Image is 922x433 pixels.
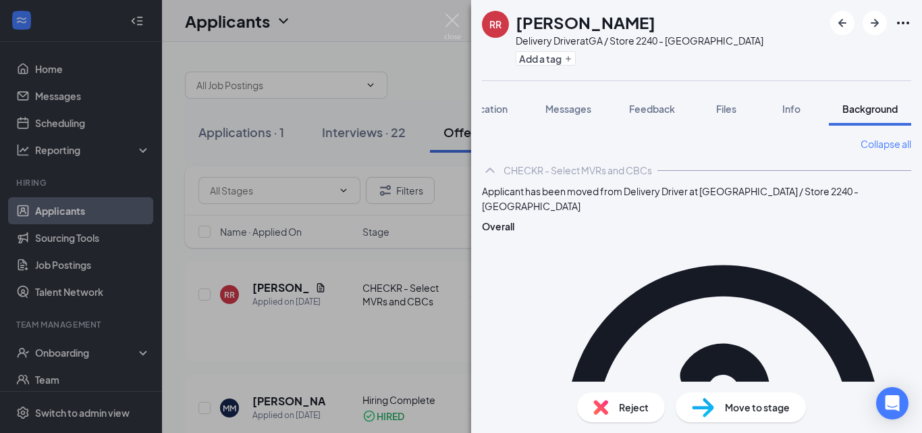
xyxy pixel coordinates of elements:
svg: Ellipses [895,15,911,31]
button: ArrowRight [863,11,887,35]
button: ArrowLeftNew [830,11,855,35]
span: Reject [619,400,649,415]
span: Move to stage [725,400,790,415]
div: RR [489,18,501,31]
a: Collapse all [861,136,911,151]
h1: [PERSON_NAME] [516,11,655,34]
div: Delivery Driver at GA / Store 2240 - [GEOGRAPHIC_DATA] [516,34,763,47]
span: Overall [482,220,514,232]
span: Applicant has been moved from Delivery Driver at [GEOGRAPHIC_DATA] / Store 2240 - [GEOGRAPHIC_DATA] [482,184,911,213]
span: Background [842,103,898,115]
svg: ArrowRight [867,15,883,31]
button: PlusAdd a tag [516,51,576,66]
span: Application [456,103,508,115]
span: Messages [545,103,591,115]
svg: ArrowLeftNew [834,15,850,31]
div: Open Intercom Messenger [876,387,909,419]
svg: Plus [564,55,572,63]
svg: ChevronUp [482,162,498,178]
span: Files [716,103,736,115]
span: Info [782,103,801,115]
span: Feedback [629,103,675,115]
div: CHECKR - Select MVRs and CBCs [504,163,652,177]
